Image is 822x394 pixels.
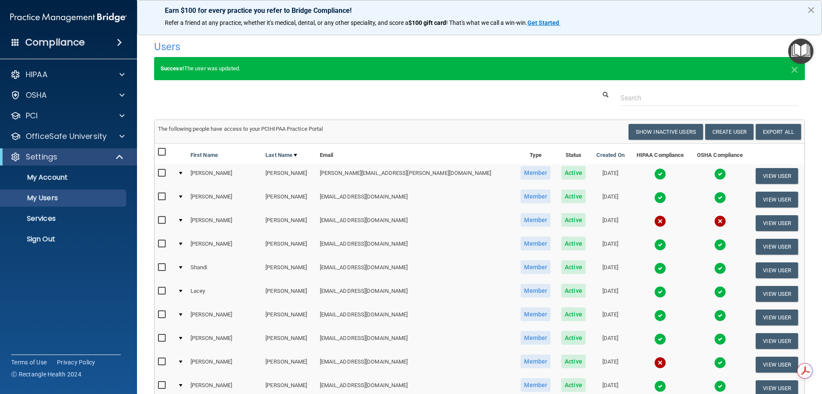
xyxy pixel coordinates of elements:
span: Active [561,378,586,392]
span: Member [521,213,551,227]
span: Active [561,166,586,180]
span: Member [521,237,551,250]
td: [DATE] [591,259,630,282]
img: tick.e7d51cea.svg [714,333,726,345]
a: OfficeSafe University [10,131,125,141]
p: HIPAA [26,69,48,80]
span: Active [561,307,586,321]
td: [PERSON_NAME] [262,329,316,353]
td: [PERSON_NAME] [187,353,262,376]
a: Privacy Policy [57,358,95,367]
td: [DATE] [591,353,630,376]
img: cross.ca9f0e7f.svg [654,357,666,369]
p: Services [6,214,122,223]
td: [PERSON_NAME] [262,259,316,282]
td: [EMAIL_ADDRESS][DOMAIN_NAME] [316,353,515,376]
th: Type [515,144,556,164]
p: My Users [6,194,122,202]
h4: Compliance [25,36,85,48]
span: Member [521,260,551,274]
h4: Users [154,41,528,52]
td: [DATE] [591,211,630,235]
th: HIPAA Compliance [630,144,691,164]
td: [PERSON_NAME] [262,353,316,376]
span: × [791,60,798,77]
span: The following people have access to your PCIHIPAA Practice Portal [158,126,323,132]
button: View User [756,192,798,208]
td: [PERSON_NAME] [262,188,316,211]
img: tick.e7d51cea.svg [654,310,666,322]
td: [PERSON_NAME] [262,306,316,329]
button: View User [756,239,798,255]
p: OfficeSafe University [26,131,107,141]
span: Active [561,237,586,250]
img: tick.e7d51cea.svg [714,262,726,274]
td: [EMAIL_ADDRESS][DOMAIN_NAME] [316,235,515,259]
td: [PERSON_NAME] [262,211,316,235]
span: Member [521,307,551,321]
p: Settings [26,152,57,162]
img: cross.ca9f0e7f.svg [714,215,726,227]
td: [PERSON_NAME][EMAIL_ADDRESS][PERSON_NAME][DOMAIN_NAME] [316,164,515,188]
td: [EMAIL_ADDRESS][DOMAIN_NAME] [316,282,515,306]
td: [PERSON_NAME] [187,235,262,259]
a: Last Name [265,150,297,160]
td: [EMAIL_ADDRESS][DOMAIN_NAME] [316,329,515,353]
img: tick.e7d51cea.svg [654,168,666,180]
a: Settings [10,152,124,162]
button: Close [807,3,815,17]
img: tick.e7d51cea.svg [654,239,666,251]
img: tick.e7d51cea.svg [654,192,666,204]
td: [EMAIL_ADDRESS][DOMAIN_NAME] [316,188,515,211]
td: [PERSON_NAME] [262,164,316,188]
img: tick.e7d51cea.svg [654,262,666,274]
td: [DATE] [591,329,630,353]
a: PCI [10,111,125,121]
td: Lacey [187,282,262,306]
td: Shandi [187,259,262,282]
a: Created On [596,150,625,160]
a: First Name [191,150,218,160]
button: Create User [705,124,753,140]
strong: $100 gift card [408,19,446,26]
span: Ⓒ Rectangle Health 2024 [11,370,81,379]
p: OSHA [26,90,47,100]
td: [EMAIL_ADDRESS][DOMAIN_NAME] [316,306,515,329]
img: tick.e7d51cea.svg [654,286,666,298]
th: Status [556,144,591,164]
td: [DATE] [591,235,630,259]
img: tick.e7d51cea.svg [714,239,726,251]
a: OSHA [10,90,125,100]
span: Member [521,189,551,203]
td: [PERSON_NAME] [187,211,262,235]
button: View User [756,262,798,278]
span: Active [561,355,586,368]
span: Member [521,166,551,180]
a: Terms of Use [11,358,47,367]
img: tick.e7d51cea.svg [714,380,726,392]
img: tick.e7d51cea.svg [714,357,726,369]
span: Active [561,260,586,274]
button: View User [756,286,798,302]
td: [PERSON_NAME] [187,188,262,211]
p: Earn $100 for every practice you refer to Bridge Compliance! [165,6,794,15]
span: ! That's what we call a win-win. [446,19,527,26]
span: Active [561,213,586,227]
strong: Success! [161,65,184,72]
img: cross.ca9f0e7f.svg [654,215,666,227]
span: Member [521,355,551,368]
img: PMB logo [10,9,127,26]
span: Active [561,331,586,345]
img: tick.e7d51cea.svg [714,192,726,204]
img: tick.e7d51cea.svg [714,310,726,322]
span: Member [521,378,551,392]
button: View User [756,333,798,349]
p: Sign Out [6,235,122,244]
td: [PERSON_NAME] [262,235,316,259]
button: View User [756,168,798,184]
td: [PERSON_NAME] [187,164,262,188]
button: Open Resource Center [788,39,813,64]
img: tick.e7d51cea.svg [714,168,726,180]
td: [DATE] [591,306,630,329]
input: Search [620,90,798,106]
